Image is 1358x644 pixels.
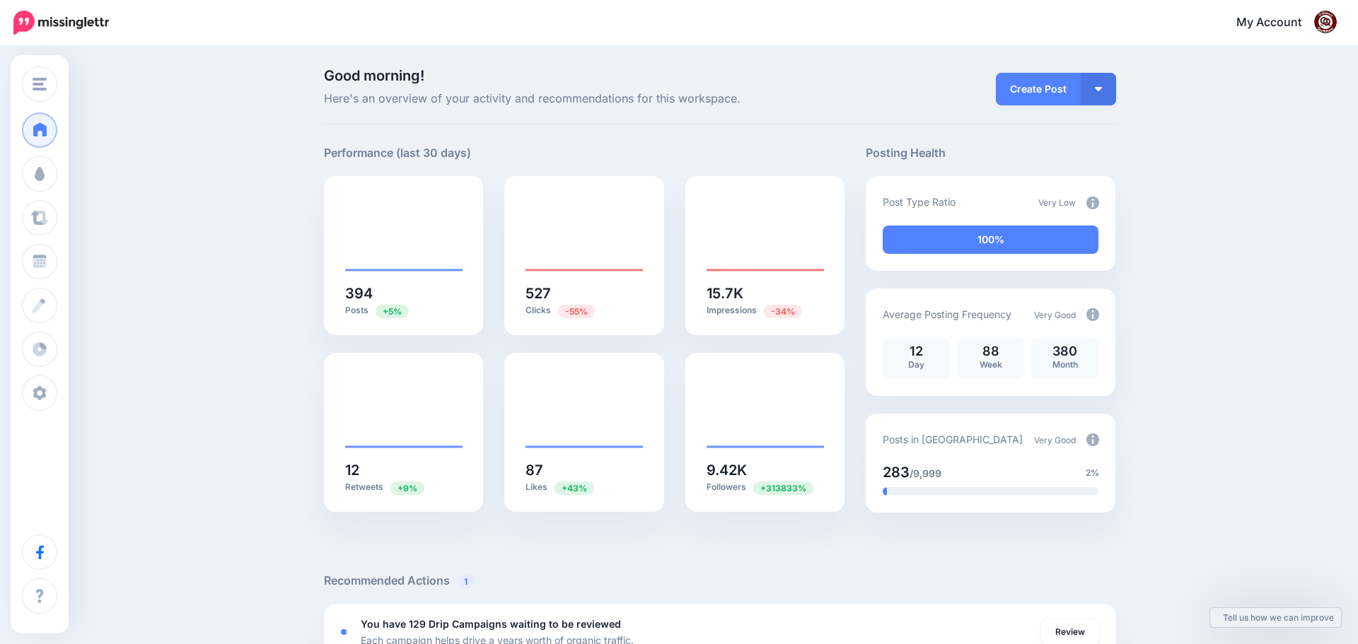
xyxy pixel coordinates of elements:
[345,286,463,300] h5: 394
[1038,345,1091,358] p: 380
[883,194,956,210] p: Post Type Ratio
[526,481,643,494] p: Likes
[526,463,643,477] h5: 87
[1210,608,1341,627] a: Tell us how we can improve
[345,481,463,494] p: Retweets
[980,359,1002,370] span: Week
[707,481,824,494] p: Followers
[1086,466,1099,480] span: 2%
[526,304,643,317] p: Clicks
[1095,87,1102,91] img: arrow-down-white.png
[345,463,463,477] h5: 12
[526,286,643,300] h5: 527
[753,481,813,495] span: Previous period: 3
[890,345,943,358] p: 12
[883,306,1011,322] p: Average Posting Frequency
[345,304,463,317] p: Posts
[361,618,621,630] b: You have 129 Drip Campaigns waiting to be reviewed
[910,467,941,479] span: /9,999
[376,305,409,318] span: Previous period: 376
[1086,197,1099,209] img: info-circle-grey.png
[390,481,424,495] span: Previous period: 11
[1086,308,1099,321] img: info-circle-grey.png
[764,305,802,318] span: Previous period: 23.7K
[1052,359,1078,370] span: Month
[1038,197,1076,208] span: Very Low
[558,305,595,318] span: Previous period: 1.18K
[33,78,47,90] img: menu.png
[883,226,1098,254] div: 100% of your posts in the last 30 days have been from Drip Campaigns
[908,359,924,370] span: Day
[707,304,824,317] p: Impressions
[707,463,824,477] h5: 9.42K
[13,11,109,35] img: Missinglettr
[1086,433,1099,446] img: info-circle-grey.png
[964,345,1017,358] p: 88
[1034,310,1076,320] span: Very Good
[883,431,1023,447] p: Posts in [GEOGRAPHIC_DATA]
[1222,6,1337,40] a: My Account
[341,629,347,635] div: <div class='status-dot small red margin-right'></div>Error
[707,286,824,300] h5: 15.7K
[324,572,1116,590] h5: Recommended Actions
[866,144,1115,162] h5: Posting Health
[324,90,845,108] span: Here's an overview of your activity and recommendations for this workspace.
[883,487,887,496] div: 2% of your posts in the last 30 days have been from Drip Campaigns
[324,144,471,162] h5: Performance (last 30 days)
[1034,435,1076,445] span: Very Good
[883,464,910,481] span: 283
[457,575,475,588] span: 1
[555,481,594,495] span: Previous period: 61
[324,67,424,84] span: Good morning!
[996,73,1081,105] a: Create Post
